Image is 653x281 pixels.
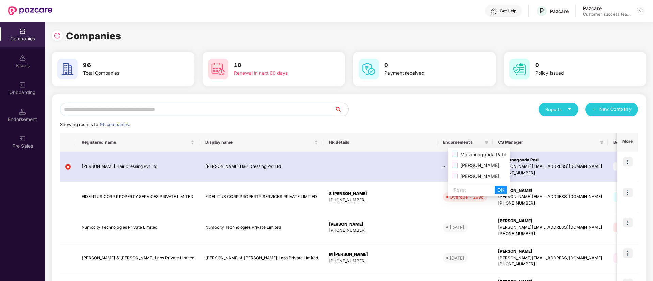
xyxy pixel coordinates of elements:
[451,186,469,194] button: Reset
[329,251,432,258] div: M [PERSON_NAME]
[498,255,602,261] div: [PERSON_NAME][EMAIL_ADDRESS][DOMAIN_NAME]
[535,61,621,70] h3: 0
[443,140,482,145] span: Endorsements
[498,140,597,145] span: CS Manager
[60,122,130,127] span: Showing results for
[498,194,602,200] div: [PERSON_NAME][EMAIL_ADDRESS][DOMAIN_NAME]
[540,7,544,15] span: P
[54,32,61,39] img: svg+xml;base64,PHN2ZyBpZD0iUmVsb2FkLTMyeDMyIiB4bWxucz0iaHR0cDovL3d3dy53My5vcmcvMjAwMC9zdmciIHdpZH...
[76,212,200,243] td: Numocity Technologies Private Limited
[329,258,432,264] div: [PHONE_NUMBER]
[82,140,189,145] span: Registered name
[498,157,602,163] div: Mallannagouda Patil
[208,59,228,79] img: svg+xml;base64,PHN2ZyB4bWxucz0iaHR0cDovL3d3dy53My5vcmcvMjAwMC9zdmciIHdpZHRoPSI2MCIgaGVpZ2h0PSI2MC...
[76,133,200,152] th: Registered name
[498,231,602,237] div: [PHONE_NUMBER]
[583,12,631,17] div: Customer_success_team_lead
[200,182,323,213] td: FIDELITUS CORP PROPERTY SERVICES PRIVATE LIMITED
[550,8,569,14] div: Pazcare
[623,157,633,166] img: icon
[498,218,602,224] div: [PERSON_NAME]
[205,140,313,145] span: Display name
[623,218,633,227] img: icon
[600,140,604,144] span: filter
[613,253,631,263] span: GPA
[498,261,602,267] div: [PHONE_NUMBER]
[617,133,638,152] th: More
[65,164,71,170] img: svg+xml;base64,PHN2ZyB4bWxucz0iaHR0cDovL3d3dy53My5vcmcvMjAwMC9zdmciIHdpZHRoPSIxMiIgaGVpZ2h0PSIxMi...
[613,223,630,232] span: GTL
[323,133,437,152] th: HR details
[490,8,497,15] img: svg+xml;base64,PHN2ZyBpZD0iSGVscC0zMngzMiIgeG1sbnM9Imh0dHA6Ly93d3cudzMub3JnLzIwMDAvc3ZnIiB3aWR0aD...
[585,103,638,116] button: plusNew Company
[437,152,493,182] td: -
[19,108,26,115] img: svg+xml;base64,PHN2ZyB3aWR0aD0iMTQuNSIgaGVpZ2h0PSIxNC41IiB2aWV3Qm94PSIwIDAgMTYgMTYiIGZpbGw9Im5vbm...
[359,59,379,79] img: svg+xml;base64,PHN2ZyB4bWxucz0iaHR0cDovL3d3dy53My5vcmcvMjAwMC9zdmciIHdpZHRoPSI2MCIgaGVpZ2h0PSI2MC...
[57,59,78,79] img: svg+xml;base64,PHN2ZyB4bWxucz0iaHR0cDovL3d3dy53My5vcmcvMjAwMC9zdmciIHdpZHRoPSI2MCIgaGVpZ2h0PSI2MC...
[234,61,320,70] h3: 10
[76,182,200,213] td: FIDELITUS CORP PROPERTY SERVICES PRIVATE LIMITED
[384,61,470,70] h3: 0
[334,107,348,112] span: search
[613,192,633,202] span: GMC
[500,8,516,14] div: Get Help
[83,61,169,70] h3: 96
[450,254,464,261] div: [DATE]
[8,6,52,15] img: New Pazcare Logo
[458,152,506,157] span: Mallannagouda Patil
[384,70,470,77] div: Payment received
[458,173,499,179] span: [PERSON_NAME]
[583,5,631,12] div: Pazcare
[76,243,200,274] td: [PERSON_NAME] & [PERSON_NAME] Labs Private Limited
[200,133,323,152] th: Display name
[483,138,490,146] span: filter
[200,243,323,274] td: [PERSON_NAME] & [PERSON_NAME] Labs Private Limited
[329,191,432,197] div: S [PERSON_NAME]
[599,106,632,113] span: New Company
[545,106,572,113] div: Reports
[329,197,432,204] div: [PHONE_NUMBER]
[83,70,169,77] div: Total Companies
[329,221,432,228] div: [PERSON_NAME]
[535,70,621,77] div: Policy issued
[100,122,130,127] span: 96 companies.
[484,140,489,144] span: filter
[19,28,26,35] img: svg+xml;base64,PHN2ZyBpZD0iQ29tcGFuaWVzIiB4bWxucz0iaHR0cDovL3d3dy53My5vcmcvMjAwMC9zdmciIHdpZHRoPS...
[592,107,596,112] span: plus
[498,163,602,170] div: [PERSON_NAME][EMAIL_ADDRESS][DOMAIN_NAME]
[498,248,602,255] div: [PERSON_NAME]
[495,186,507,194] button: OK
[623,188,633,197] img: icon
[498,170,602,176] div: [PHONE_NUMBER]
[623,248,633,258] img: icon
[498,224,602,231] div: [PERSON_NAME][EMAIL_ADDRESS][DOMAIN_NAME]
[458,162,499,168] span: [PERSON_NAME]
[638,8,643,14] img: svg+xml;base64,PHN2ZyBpZD0iRHJvcGRvd24tMzJ4MzIiIHhtbG5zPSJodHRwOi8vd3d3LnczLm9yZy8yMDAwL3N2ZyIgd2...
[334,103,349,116] button: search
[329,227,432,234] div: [PHONE_NUMBER]
[234,70,320,77] div: Renewal in next 60 days
[509,59,530,79] img: svg+xml;base64,PHN2ZyB4bWxucz0iaHR0cDovL3d3dy53My5vcmcvMjAwMC9zdmciIHdpZHRoPSI2MCIgaGVpZ2h0PSI2MC...
[200,152,323,182] td: [PERSON_NAME] Hair Dressing Pvt Ltd
[19,82,26,88] img: svg+xml;base64,PHN2ZyB3aWR0aD0iMjAiIGhlaWdodD0iMjAiIHZpZXdCb3g9IjAgMCAyMCAyMCIgZmlsbD0ibm9uZSIgeG...
[450,224,464,231] div: [DATE]
[598,138,605,146] span: filter
[200,212,323,243] td: Numocity Technologies Private Limited
[66,29,121,43] h1: Companies
[497,186,504,194] span: OK
[76,152,200,182] td: [PERSON_NAME] Hair Dressing Pvt Ltd
[19,135,26,142] img: svg+xml;base64,PHN2ZyB3aWR0aD0iMjAiIGhlaWdodD0iMjAiIHZpZXdCb3g9IjAgMCAyMCAyMCIgZmlsbD0ibm9uZSIgeG...
[19,55,26,62] img: svg+xml;base64,PHN2ZyBpZD0iSXNzdWVzX2Rpc2FibGVkIiB4bWxucz0iaHR0cDovL3d3dy53My5vcmcvMjAwMC9zdmciIH...
[498,188,602,194] div: [PERSON_NAME]
[498,200,602,207] div: [PHONE_NUMBER]
[567,107,572,111] span: caret-down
